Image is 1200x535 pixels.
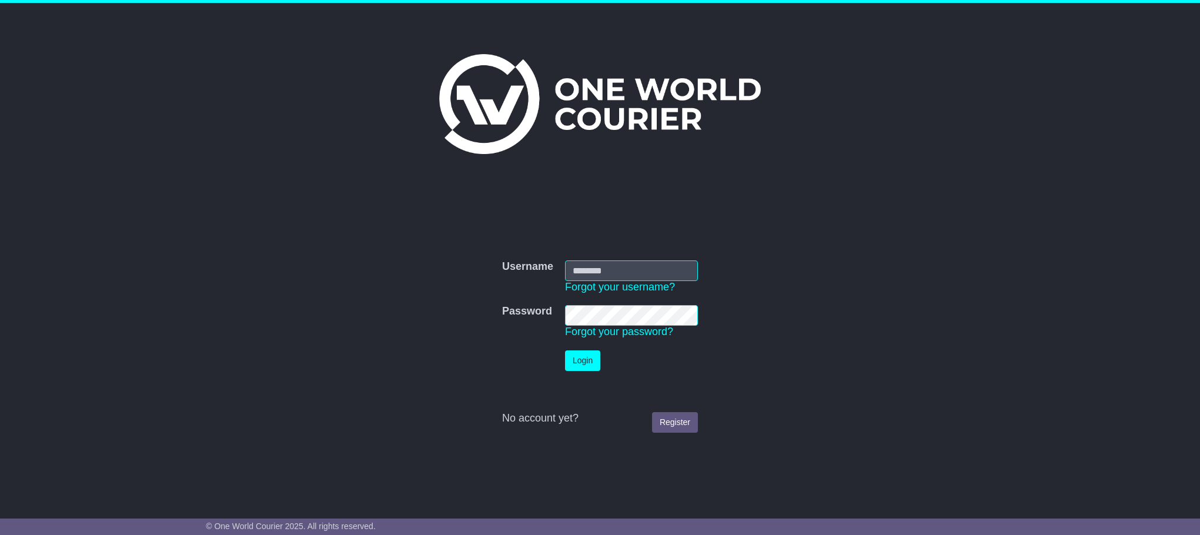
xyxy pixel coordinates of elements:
[439,54,760,154] img: One World
[652,412,698,433] a: Register
[502,260,553,273] label: Username
[502,305,552,318] label: Password
[206,521,376,531] span: © One World Courier 2025. All rights reserved.
[565,326,673,337] a: Forgot your password?
[502,412,698,425] div: No account yet?
[565,281,675,293] a: Forgot your username?
[565,350,600,371] button: Login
